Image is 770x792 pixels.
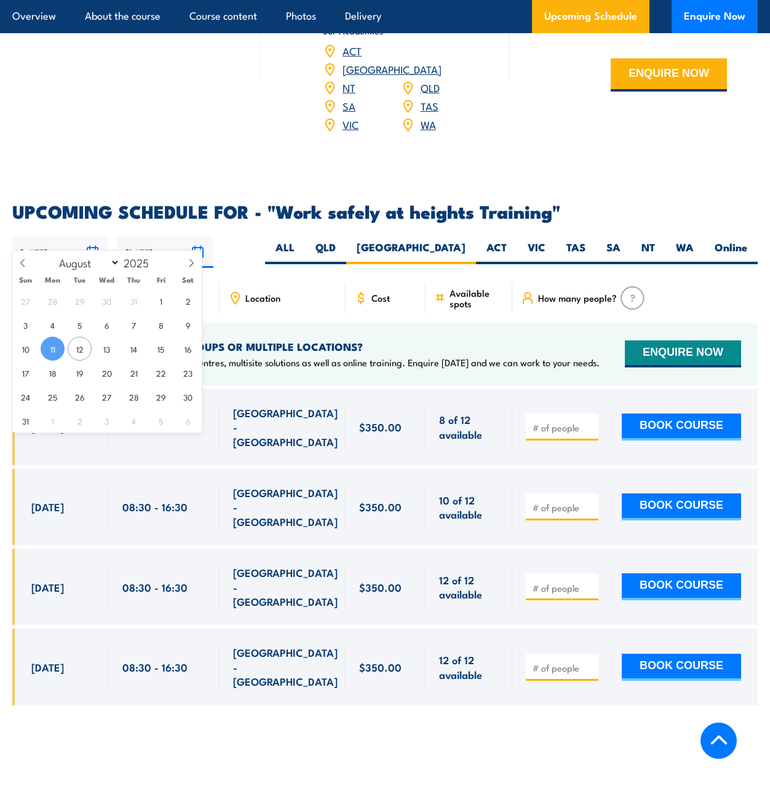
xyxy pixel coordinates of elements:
[665,240,704,264] label: WA
[149,313,173,337] span: August 8, 2025
[149,361,173,385] span: August 22, 2025
[233,406,338,449] span: [GEOGRAPHIC_DATA] - [GEOGRAPHIC_DATA]
[631,240,665,264] label: NT
[148,276,175,284] span: Fri
[41,409,65,433] span: September 1, 2025
[14,313,38,337] span: August 3, 2025
[343,61,442,76] a: [GEOGRAPHIC_DATA]
[149,385,173,409] span: August 29, 2025
[95,313,119,337] span: August 6, 2025
[121,276,148,284] span: Thu
[122,500,188,514] span: 08:30 - 16:30
[622,414,741,441] button: BOOK COURSE
[66,276,93,284] span: Tue
[31,356,600,369] p: We offer onsite training, training at our centres, multisite solutions as well as online training...
[122,313,146,337] span: August 7, 2025
[439,412,499,441] span: 8 of 12 available
[41,361,65,385] span: August 18, 2025
[233,485,338,528] span: [GEOGRAPHIC_DATA] - [GEOGRAPHIC_DATA]
[31,580,64,594] span: [DATE]
[265,240,305,264] label: ALL
[359,580,402,594] span: $350.00
[359,500,402,514] span: $350.00
[31,660,64,674] span: [DATE]
[533,662,594,674] input: # of people
[117,237,213,268] input: To date
[622,493,741,520] button: BOOK COURSE
[31,420,64,434] span: [DATE]
[149,289,173,313] span: August 1, 2025
[68,361,92,385] span: August 19, 2025
[122,289,146,313] span: July 31, 2025
[120,255,161,270] input: Year
[68,313,92,337] span: August 5, 2025
[343,43,362,58] a: ACT
[233,565,338,608] span: [GEOGRAPHIC_DATA] - [GEOGRAPHIC_DATA]
[517,240,556,264] label: VIC
[176,361,200,385] span: August 23, 2025
[149,409,173,433] span: September 5, 2025
[176,409,200,433] span: September 6, 2025
[41,337,65,361] span: August 11, 2025
[122,580,188,594] span: 08:30 - 16:30
[14,385,38,409] span: August 24, 2025
[533,421,594,434] input: # of people
[68,289,92,313] span: July 29, 2025
[533,501,594,514] input: # of people
[41,289,65,313] span: July 28, 2025
[31,340,600,353] h4: NEED TRAINING FOR LARGER GROUPS OR MULTIPLE LOCATIONS?
[95,337,119,361] span: August 13, 2025
[476,240,517,264] label: ACT
[176,337,200,361] span: August 16, 2025
[371,292,390,303] span: Cost
[421,98,439,113] a: TAS
[68,409,92,433] span: September 2, 2025
[176,289,200,313] span: August 2, 2025
[68,385,92,409] span: August 26, 2025
[149,337,173,361] span: August 15, 2025
[359,660,402,674] span: $350.00
[611,58,727,92] button: ENQUIRE NOW
[14,409,38,433] span: August 31, 2025
[450,288,504,308] span: Available spots
[233,645,338,688] span: [GEOGRAPHIC_DATA] - [GEOGRAPHIC_DATA]
[68,337,92,361] span: August 12, 2025
[343,117,359,131] a: VIC
[421,117,436,131] a: WA
[122,420,188,434] span: 08:30 - 16:30
[14,289,38,313] span: July 27, 2025
[622,573,741,600] button: BOOK COURSE
[12,276,39,284] span: Sun
[122,660,188,674] span: 08:30 - 16:30
[14,361,38,385] span: August 17, 2025
[622,654,741,681] button: BOOK COURSE
[54,254,121,270] select: Month
[439,493,499,522] span: 10 of 12 available
[439,573,499,602] span: 12 of 12 available
[31,500,64,514] span: [DATE]
[596,240,631,264] label: SA
[95,409,119,433] span: September 3, 2025
[704,240,758,264] label: Online
[122,361,146,385] span: August 21, 2025
[359,420,402,434] span: $350.00
[305,240,346,264] label: QLD
[41,385,65,409] span: August 25, 2025
[14,337,38,361] span: August 10, 2025
[12,203,758,219] h2: UPCOMING SCHEDULE FOR - "Work safely at heights Training"
[93,276,121,284] span: Wed
[421,80,440,95] a: QLD
[95,289,119,313] span: July 30, 2025
[41,313,65,337] span: August 4, 2025
[343,80,355,95] a: NT
[122,385,146,409] span: August 28, 2025
[439,653,499,681] span: 12 of 12 available
[556,240,596,264] label: TAS
[625,340,741,367] button: ENQUIRE NOW
[176,313,200,337] span: August 9, 2025
[175,276,202,284] span: Sat
[533,582,594,594] input: # of people
[176,385,200,409] span: August 30, 2025
[538,292,617,303] span: How many people?
[12,237,108,268] input: From date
